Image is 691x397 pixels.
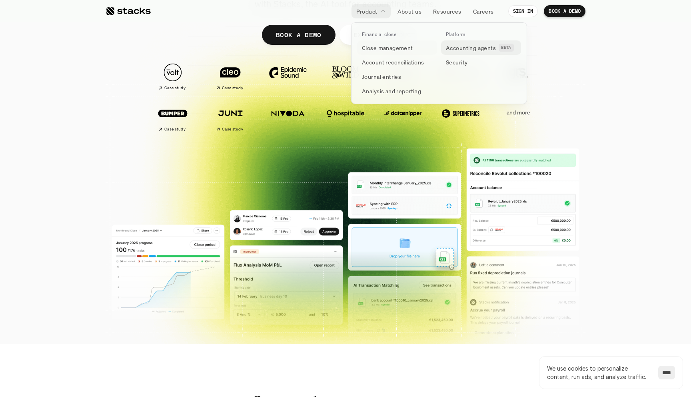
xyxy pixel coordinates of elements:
[508,5,538,17] a: SIGN IN
[468,4,499,18] a: Careers
[441,55,521,69] a: Security
[148,59,198,94] a: Case study
[339,25,429,45] a: EXPLORE PRODUCT
[428,4,466,18] a: Resources
[549,8,581,14] p: BOOK A DEMO
[206,59,255,94] a: Case study
[446,58,467,66] p: Security
[94,185,130,191] a: Privacy Policy
[501,45,511,50] h2: BETA
[164,86,186,90] h2: Case study
[276,29,322,40] p: BOOK A DEMO
[544,5,585,17] a: BOOK A DEMO
[222,127,243,132] h2: Case study
[362,32,396,37] p: Financial close
[493,109,543,116] p: and more
[393,4,426,18] a: About us
[262,25,336,45] a: BOOK A DEMO
[446,32,465,37] p: Platform
[357,69,437,84] a: Journal entries
[164,127,186,132] h2: Case study
[547,364,650,381] p: We use cookies to personalize content, run ads, and analyze traffic.
[362,72,401,81] p: Journal entries
[441,40,521,55] a: Accounting agentsBETA
[357,84,437,98] a: Analysis and reporting
[357,55,437,69] a: Account reconciliations
[356,7,377,16] p: Product
[222,86,243,90] h2: Case study
[473,7,494,16] p: Careers
[362,58,424,66] p: Account reconciliations
[148,100,198,135] a: Case study
[446,44,496,52] p: Accounting agents
[362,87,421,95] p: Analysis and reporting
[362,44,413,52] p: Close management
[397,7,421,16] p: About us
[513,8,533,14] p: SIGN IN
[357,40,437,55] a: Close management
[433,7,461,16] p: Resources
[206,100,255,135] a: Case study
